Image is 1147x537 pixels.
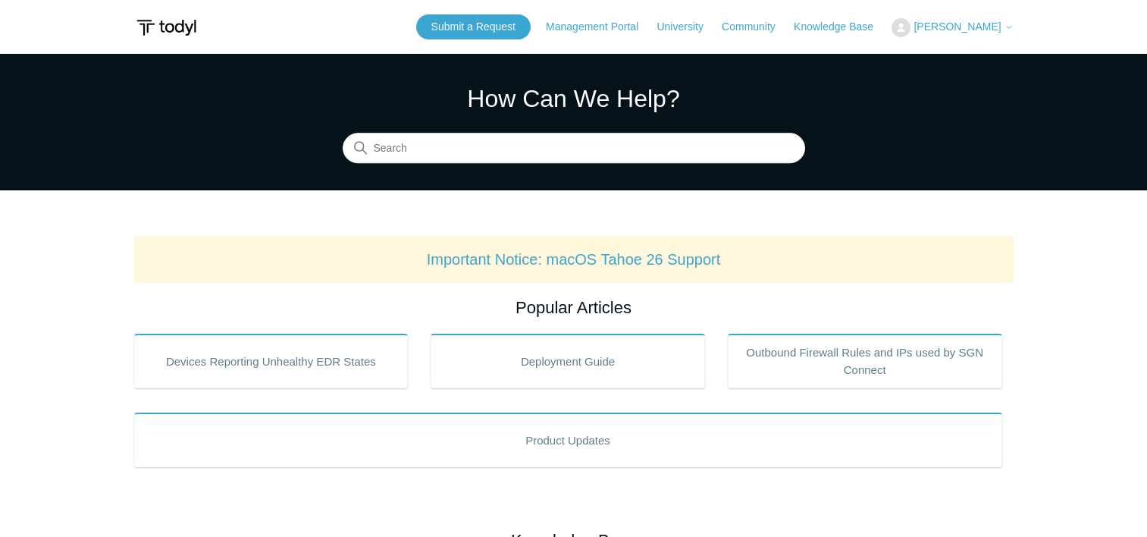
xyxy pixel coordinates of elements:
[722,19,791,35] a: Community
[134,14,199,42] img: Todyl Support Center Help Center home page
[546,19,653,35] a: Management Portal
[134,334,409,388] a: Devices Reporting Unhealthy EDR States
[914,20,1001,33] span: [PERSON_NAME]
[794,19,888,35] a: Knowledge Base
[427,251,721,268] a: Important Notice: macOS Tahoe 26 Support
[892,18,1013,37] button: [PERSON_NAME]
[416,14,531,39] a: Submit a Request
[343,133,805,164] input: Search
[431,334,705,388] a: Deployment Guide
[343,80,805,117] h1: How Can We Help?
[728,334,1002,388] a: Outbound Firewall Rules and IPs used by SGN Connect
[657,19,718,35] a: University
[134,295,1014,320] h2: Popular Articles
[134,413,1002,467] a: Product Updates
